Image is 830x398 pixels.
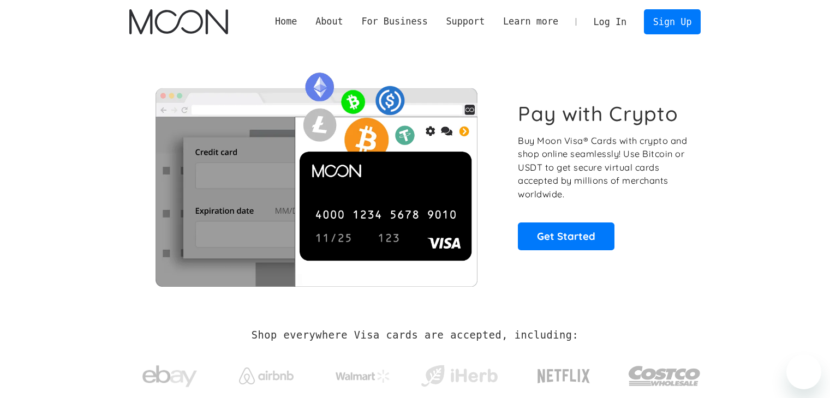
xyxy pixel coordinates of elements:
img: ebay [142,359,197,394]
div: About [315,15,343,28]
img: Airbnb [239,367,294,384]
img: Moon Cards let you spend your crypto anywhere Visa is accepted. [129,65,503,286]
img: iHerb [419,362,500,390]
div: Support [446,15,485,28]
div: Learn more [503,15,558,28]
a: Sign Up [644,9,701,34]
a: Get Started [518,222,614,250]
div: Support [437,15,494,28]
div: Learn more [494,15,568,28]
div: About [306,15,352,28]
img: Netflix [536,363,591,390]
img: Costco [628,355,701,396]
div: For Business [353,15,437,28]
a: Netflix [515,352,613,395]
img: Walmart [336,370,390,383]
a: iHerb [419,351,500,396]
h2: Shop everywhere Visa cards are accepted, including: [252,329,578,341]
a: Log In [584,10,636,34]
div: For Business [361,15,427,28]
a: Airbnb [225,357,307,390]
a: Walmart [322,359,403,388]
h1: Pay with Crypto [518,101,678,126]
a: home [129,9,228,34]
iframe: Button to launch messaging window [786,354,821,389]
a: Home [266,15,306,28]
p: Buy Moon Visa® Cards with crypto and shop online seamlessly! Use Bitcoin or USDT to get secure vi... [518,134,689,201]
img: Moon Logo [129,9,228,34]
